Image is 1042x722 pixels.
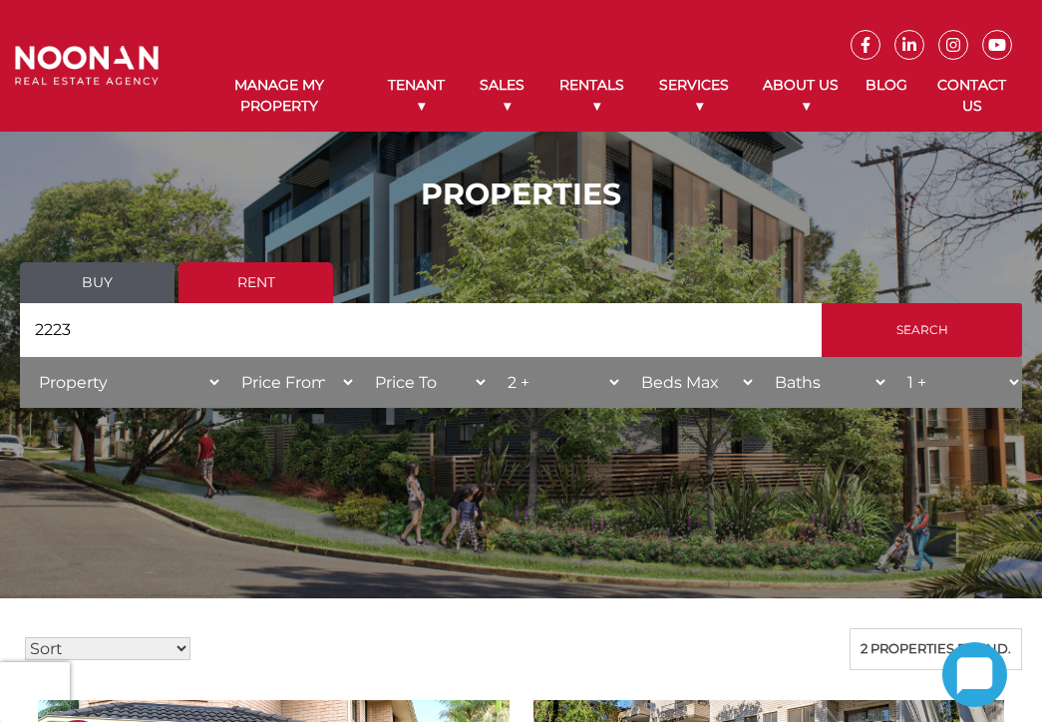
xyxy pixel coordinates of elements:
img: Noonan Real Estate Agency [15,46,159,86]
a: Contact Us [917,60,1027,132]
input: Search [822,303,1022,357]
a: Manage My Property [188,60,370,132]
a: Tenant [370,60,462,132]
h1: PROPERTIES [20,177,1022,212]
div: 2 properties found. [850,628,1022,670]
a: Blog [856,60,917,111]
a: Services [642,60,747,132]
a: About Us [747,60,856,132]
a: Rent [178,262,333,303]
a: Sales [462,60,541,132]
a: Rentals [542,60,642,132]
select: Sort Listings [25,637,190,660]
a: Buy [20,262,174,303]
input: Search by suburb, postcode or area [20,303,822,357]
